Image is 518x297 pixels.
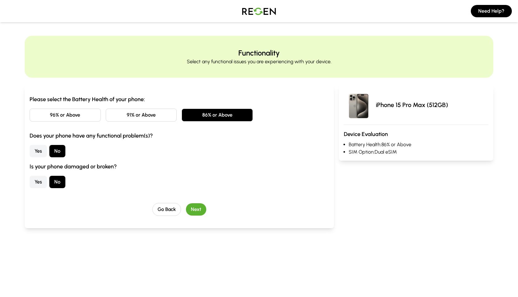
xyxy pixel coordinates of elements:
h2: Functionality [238,48,280,58]
button: No [49,145,65,157]
button: Yes [30,145,47,157]
li: Battery Health: 86% or Above [349,141,488,148]
button: No [49,176,65,188]
h3: Please select the Battery Health of your phone: [30,95,329,104]
button: 96% or Above [30,109,101,122]
h3: Does your phone have any functional problem(s)? [30,131,329,140]
button: Yes [30,176,47,188]
button: 91% or Above [106,109,177,122]
img: Logo [237,2,281,20]
p: iPhone 15 Pro Max (512GB) [376,101,448,109]
button: Next [186,203,206,216]
button: 86% or Above [182,109,253,122]
h3: Device Evaluation [344,130,488,138]
li: SIM Option: Dual eSIM [349,148,488,156]
button: Go Back [152,203,181,216]
button: Need Help? [471,5,512,17]
h3: Is your phone damaged or broken? [30,162,329,171]
img: iPhone 15 Pro Max [344,90,373,120]
p: Select any functional issues you are experiencing with your device. [187,58,331,65]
